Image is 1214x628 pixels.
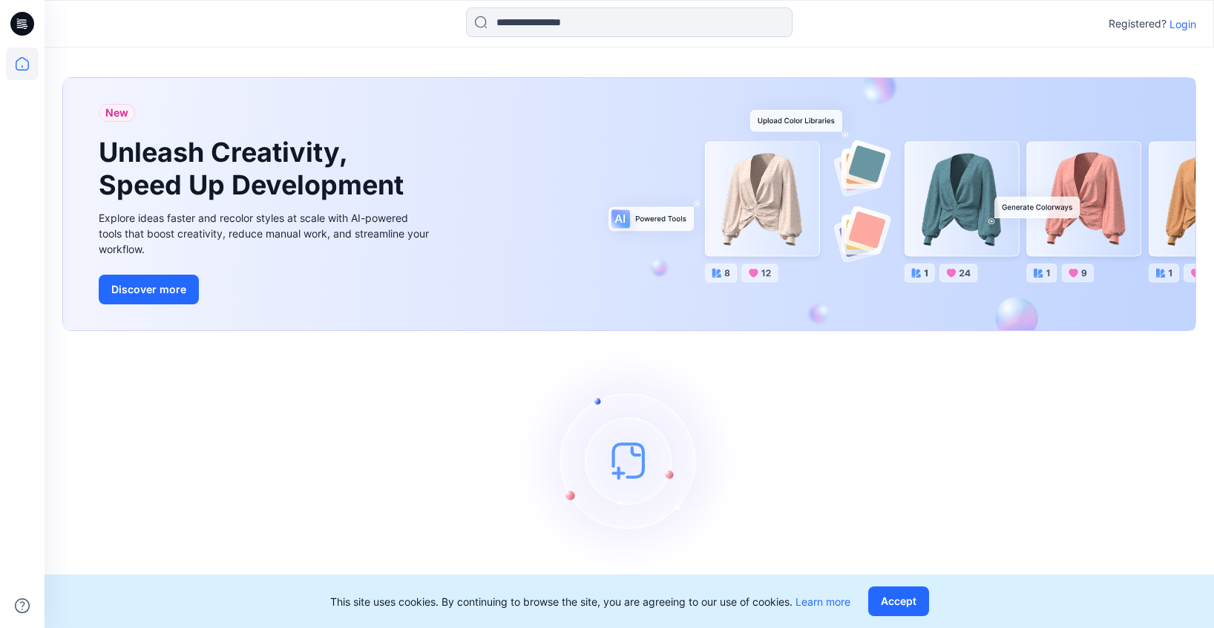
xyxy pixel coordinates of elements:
[518,349,741,572] img: empty-state-image.svg
[99,275,199,304] button: Discover more
[99,275,433,304] a: Discover more
[795,595,850,608] a: Learn more
[99,210,433,257] div: Explore ideas faster and recolor styles at scale with AI-powered tools that boost creativity, red...
[555,572,703,592] h3: Let's get started!
[99,137,410,200] h1: Unleash Creativity, Speed Up Development
[1169,16,1196,32] p: Login
[1109,15,1167,33] p: Registered?
[330,594,850,609] p: This site uses cookies. By continuing to browse the site, you are agreeing to our use of cookies.
[868,586,929,616] button: Accept
[105,104,128,122] span: New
